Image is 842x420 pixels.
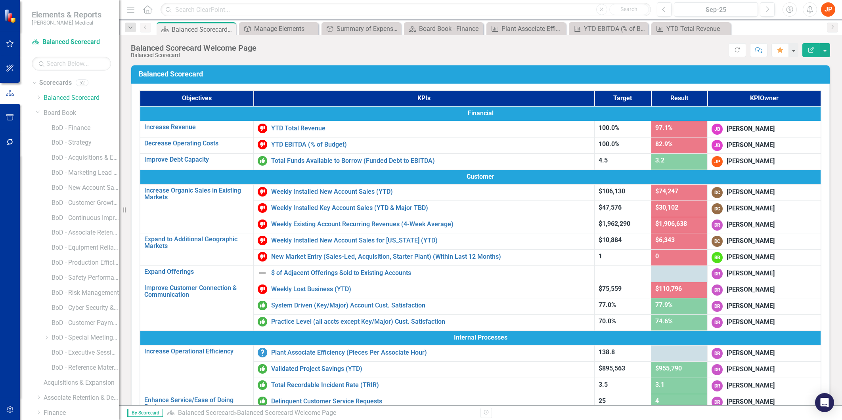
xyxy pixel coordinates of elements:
img: Below Target [258,140,267,149]
a: BoD - Associate Retention & Development [52,228,119,237]
a: Decrease Operating Costs [144,140,249,147]
div: DR [712,364,723,375]
div: [PERSON_NAME] [727,318,775,327]
td: Double-Click to Edit [140,106,821,121]
div: JP [712,156,723,167]
a: BoD - Reference Material [52,363,119,372]
td: Double-Click to Edit Right Click for Context Menu [253,121,595,137]
div: [PERSON_NAME] [727,285,775,294]
span: Elements & Reports [32,10,101,19]
td: Double-Click to Edit Right Click for Context Menu [140,233,253,265]
img: Below Target [258,252,267,262]
a: Validated Project Savings (YTD) [271,365,591,372]
td: Double-Click to Edit Right Click for Context Menu [140,184,253,233]
span: $1,906,638 [655,220,687,227]
a: BoD - Customer Payment [52,319,119,328]
td: Double-Click to Edit [708,184,821,200]
div: Summary of Expense/Revenue Transfer between Locations [337,24,399,34]
img: Not Defined [258,268,267,278]
a: BoD - Special Meeting Topics [52,333,119,342]
span: 100.0% [599,140,620,148]
div: [PERSON_NAME] [727,397,775,407]
td: Double-Click to Edit Right Click for Context Menu [140,345,253,394]
a: Summary of Expense/Revenue Transfer between Locations [323,24,399,34]
div: DC [712,236,723,247]
td: Double-Click to Edit Right Click for Context Menu [253,184,595,200]
div: Plant Associate Efficiency (Pieces Per Associate Hour) [501,24,564,34]
td: Double-Click to Edit Right Click for Context Menu [140,137,253,153]
a: BoD - Executive Sessions [52,348,119,357]
td: Double-Click to Edit [708,378,821,394]
td: Double-Click to Edit Right Click for Context Menu [253,298,595,314]
span: $10,884 [599,236,622,244]
td: Double-Click to Edit [708,249,821,265]
div: Sep-25 [677,5,755,15]
span: $895,563 [599,365,625,372]
a: BoD - Finance [52,124,119,133]
img: Below Target [258,284,267,294]
span: 70.0% [599,317,616,325]
span: $74,247 [655,187,678,195]
h3: Balanced Scorecard [139,70,825,78]
div: DR [712,220,723,231]
div: DC [712,187,723,198]
a: Weekly Existing Account Recurring Revenues (4-Week Average) [271,221,591,228]
div: DR [712,397,723,408]
a: Balanced Scorecard [32,38,111,47]
div: DR [712,317,723,328]
td: Double-Click to Edit [708,233,821,249]
img: On or Above Target [258,380,267,390]
div: DR [712,268,723,279]
span: 77.9% [655,301,673,309]
span: 100.0% [599,124,620,132]
a: Weekly Lost Business (YTD) [271,286,591,293]
span: 4 [655,397,659,405]
a: YTD Total Revenue [271,125,591,132]
div: DC [712,203,723,214]
a: Plant Associate Efficiency (Pieces Per Associate Hour) [271,349,591,356]
div: YTD Total Revenue [666,24,729,34]
td: Double-Click to Edit Right Click for Context Menu [140,282,253,330]
a: Plant Associate Efficiency (Pieces Per Associate Hour) [488,24,564,34]
a: Board Book [44,109,119,118]
td: Double-Click to Edit [708,282,821,298]
a: System Driven (Key/Major) Account Cust. Satisfaction [271,302,591,309]
div: [PERSON_NAME] [727,204,775,213]
div: [PERSON_NAME] [727,349,775,358]
span: Financial [144,109,817,118]
span: $47,576 [599,204,622,211]
button: Search [609,4,649,15]
a: Practice Level (all accts except Key/Major) Cust. Satisfaction [271,318,591,325]
span: By Scorecard [127,409,163,417]
img: Below Target [258,220,267,229]
a: YTD EBITDA (% of Budget) [271,141,591,148]
a: Manage Elements [241,24,316,34]
input: Search Below... [32,57,111,71]
td: Double-Click to Edit [708,314,821,330]
a: Improve Customer Connection & Communication [144,284,249,298]
a: Expand to Additional Geographic Markets [144,236,249,250]
td: Double-Click to Edit [708,361,821,378]
td: Double-Click to Edit Right Click for Context Menu [253,282,595,298]
td: Double-Click to Edit Right Click for Context Menu [253,314,595,330]
img: On or Above Target [258,317,267,326]
div: [PERSON_NAME] [727,237,775,246]
td: Double-Click to Edit Right Click for Context Menu [253,378,595,394]
span: 138.8 [599,348,615,356]
img: On or Above Target [258,364,267,374]
div: Balanced Scorecard Welcome Page [131,44,256,52]
a: Weekly Installed Key Account Sales (YTD & Major TBD) [271,204,591,212]
td: Double-Click to Edit Right Click for Context Menu [253,233,595,249]
td: Double-Click to Edit [708,137,821,153]
div: [PERSON_NAME] [727,381,775,390]
div: [PERSON_NAME] [727,188,775,197]
a: Board Book - Finance [406,24,481,34]
span: 25 [599,397,606,405]
td: Double-Click to Edit Right Click for Context Menu [140,121,253,137]
img: No Information [258,348,267,357]
div: JP [821,2,835,17]
td: Double-Click to Edit [708,121,821,137]
span: 0 [655,252,659,260]
td: Double-Click to Edit Right Click for Context Menu [253,361,595,378]
a: BoD - Safety Performance [52,273,119,283]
